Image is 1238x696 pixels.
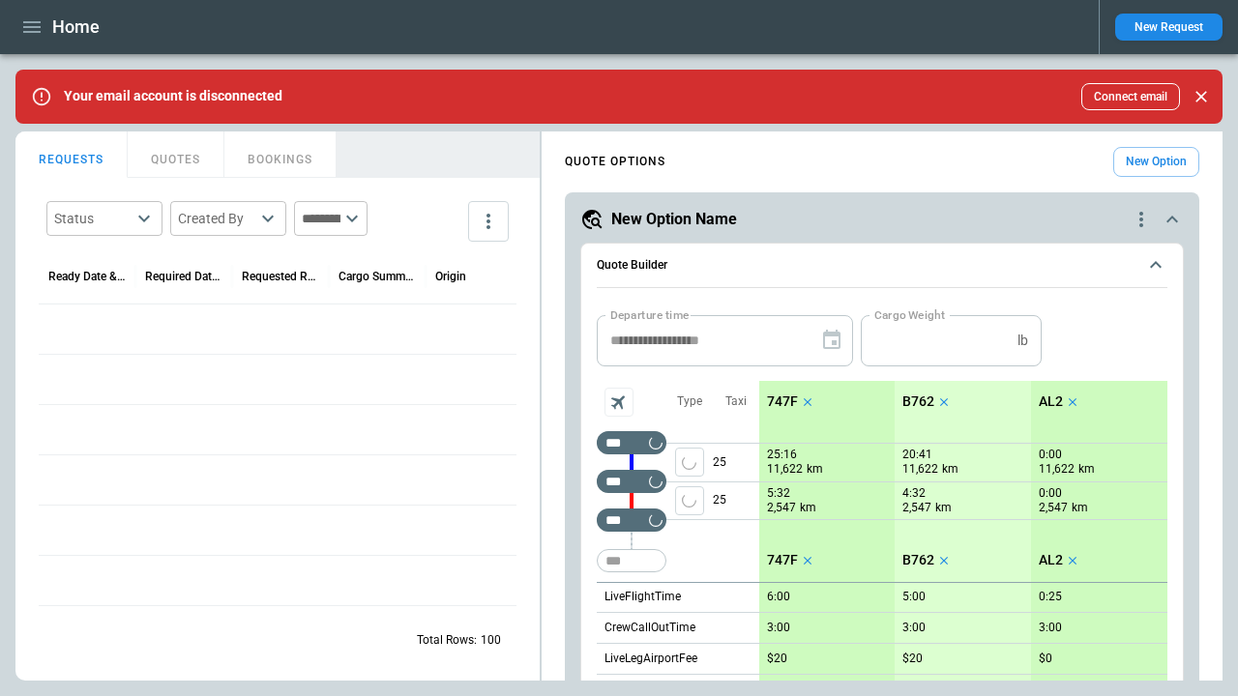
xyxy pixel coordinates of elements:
p: AL2 [1039,393,1063,410]
h6: Quote Builder [597,259,667,272]
p: $20 [902,652,923,666]
div: Required Date & Time (UTC) [145,270,222,283]
p: lb [1017,333,1028,349]
p: AL2 [1039,552,1063,568]
div: dismiss [1188,75,1215,118]
span: Type of sector [675,486,704,515]
p: km [942,461,958,478]
p: 2,547 [1039,500,1068,516]
div: Ready Date & Time (UTC) [48,270,126,283]
div: Created By [178,209,255,228]
p: Taxi [725,393,747,410]
p: km [800,500,816,516]
h5: New Option Name [611,209,737,230]
p: 5:32 [767,486,790,501]
button: more [468,201,509,242]
p: 3:00 [1039,621,1062,635]
p: CrewCallOutTime [604,620,695,636]
p: km [935,500,952,516]
p: 100 [481,632,501,649]
p: 3:00 [902,621,926,635]
p: 747F [767,552,798,568]
p: 2,547 [902,500,931,516]
p: B762 [902,552,934,568]
p: 4:32 [902,486,926,501]
button: QUOTES [128,131,224,178]
p: 11,622 [1039,461,1075,478]
p: B762 [902,393,934,410]
p: km [807,461,823,478]
p: 0:00 [1039,486,1062,501]
div: Origin [435,270,466,283]
button: REQUESTS [15,131,128,178]
p: 11,622 [902,461,938,478]
div: Requested Route [242,270,319,283]
h4: QUOTE OPTIONS [565,158,665,166]
p: Type [677,393,702,410]
p: 0:00 [1039,448,1062,462]
button: BOOKINGS [224,131,337,178]
p: 25 [713,482,759,519]
button: New Request [1115,14,1223,41]
div: Too short [597,431,666,454]
p: LiveFlightTime [604,589,681,605]
p: 25:16 [767,448,797,462]
p: 0:25 [1039,590,1062,604]
label: Departure time [610,306,690,323]
p: $0 [1039,652,1052,666]
span: Aircraft selection [604,388,634,417]
p: 5:00 [902,590,926,604]
button: Quote Builder [597,244,1167,288]
h1: Home [52,15,100,39]
p: km [1072,500,1088,516]
p: 3:00 [767,621,790,635]
p: 20:41 [902,448,932,462]
p: 6:00 [767,590,790,604]
span: Type of sector [675,448,704,477]
div: Too short [597,470,666,493]
p: Total Rows: [417,632,477,649]
p: 11,622 [767,461,803,478]
p: 25 [713,444,759,481]
p: 747F [767,393,798,410]
button: left aligned [675,448,704,477]
p: $20 [767,652,787,666]
div: Too short [597,549,666,572]
button: New Option [1113,147,1199,177]
button: Close [1188,83,1215,110]
button: New Option Namequote-option-actions [580,208,1184,231]
label: Cargo Weight [874,306,945,323]
p: 2,547 [767,500,796,516]
div: Too short [597,508,666,532]
div: quote-option-actions [1130,208,1153,231]
p: Your email account is disconnected [64,88,282,104]
p: km [1078,461,1095,478]
div: Cargo Summary [339,270,416,283]
button: Connect email [1081,83,1180,110]
p: LiveLegAirportFee [604,651,697,667]
button: left aligned [675,486,704,515]
div: Status [54,209,132,228]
